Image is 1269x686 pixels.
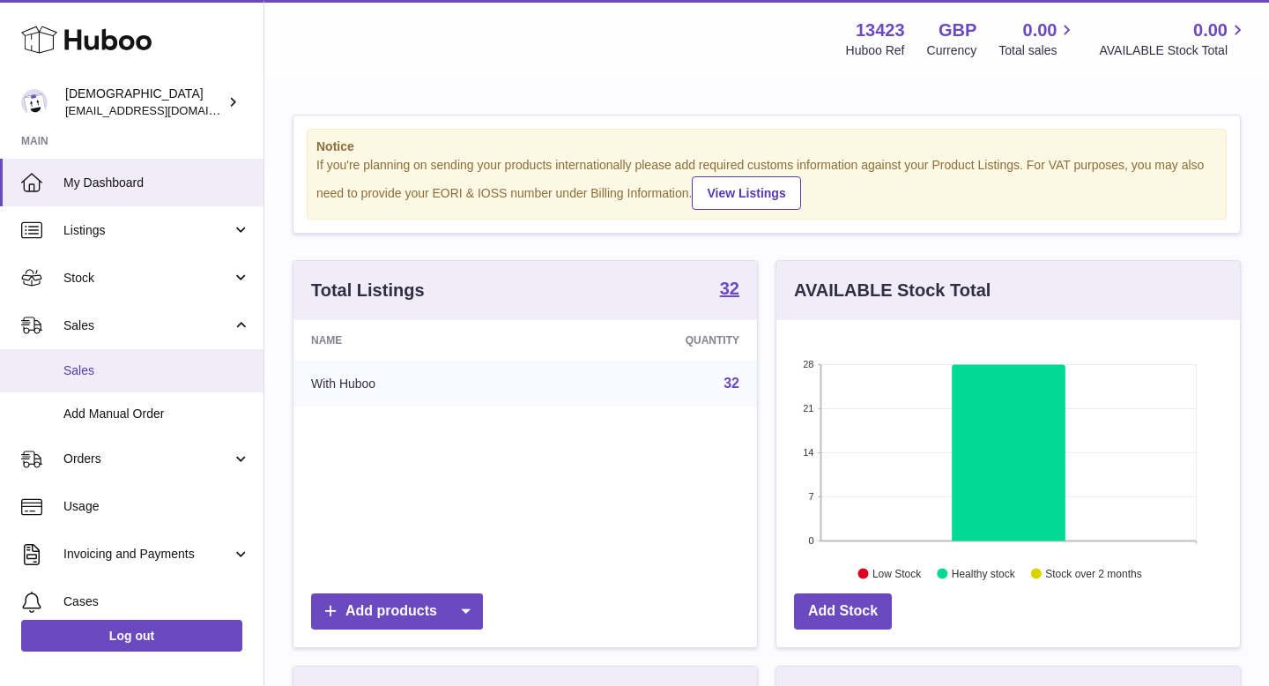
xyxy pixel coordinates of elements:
[63,270,232,287] span: Stock
[856,19,905,42] strong: 13423
[65,86,224,119] div: [DEMOGRAPHIC_DATA]
[872,567,922,579] text: Low Stock
[63,593,250,610] span: Cases
[808,491,813,502] text: 7
[720,280,739,297] strong: 32
[63,222,232,239] span: Listings
[1193,19,1228,42] span: 0.00
[1099,42,1248,59] span: AVAILABLE Stock Total
[998,19,1077,59] a: 0.00 Total sales
[65,103,259,117] span: [EMAIL_ADDRESS][DOMAIN_NAME]
[952,567,1016,579] text: Healthy stock
[293,361,538,406] td: With Huboo
[311,593,483,630] a: Add products
[724,376,739,391] a: 32
[998,42,1077,59] span: Total sales
[538,320,757,361] th: Quantity
[63,175,250,191] span: My Dashboard
[21,89,48,116] img: olgazyuz@outlook.com
[63,317,232,334] span: Sales
[794,593,892,630] a: Add Stock
[316,138,1217,155] strong: Notice
[63,362,250,379] span: Sales
[720,280,739,301] a: 32
[63,546,232,563] span: Invoicing and Payments
[63,451,232,467] span: Orders
[803,403,813,414] text: 21
[21,620,242,652] a: Log out
[293,320,538,361] th: Name
[692,176,800,210] a: View Listings
[808,535,813,546] text: 0
[316,157,1217,210] div: If you're planning on sending your products internationally please add required customs informati...
[803,359,813,369] text: 28
[794,279,991,302] h3: AVAILABLE Stock Total
[311,279,425,302] h3: Total Listings
[63,406,250,422] span: Add Manual Order
[63,498,250,515] span: Usage
[1045,567,1141,579] text: Stock over 2 months
[939,19,976,42] strong: GBP
[927,42,977,59] div: Currency
[1099,19,1248,59] a: 0.00 AVAILABLE Stock Total
[803,447,813,458] text: 14
[846,42,905,59] div: Huboo Ref
[1023,19,1057,42] span: 0.00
